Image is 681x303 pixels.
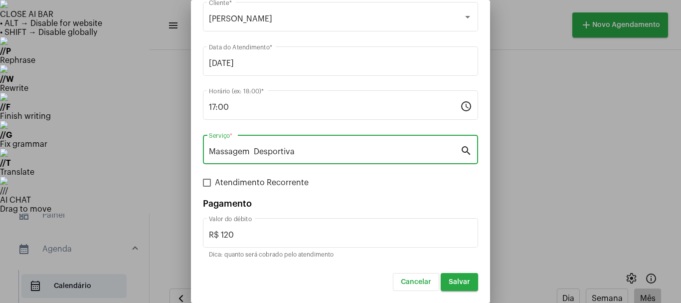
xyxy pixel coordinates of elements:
[449,279,470,286] span: Salvar
[209,252,334,259] mat-hint: Dica: quanto será cobrado pelo atendimento
[401,279,431,286] span: Cancelar
[441,273,478,291] button: Salvar
[393,273,439,291] button: Cancelar
[209,231,472,240] input: Valor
